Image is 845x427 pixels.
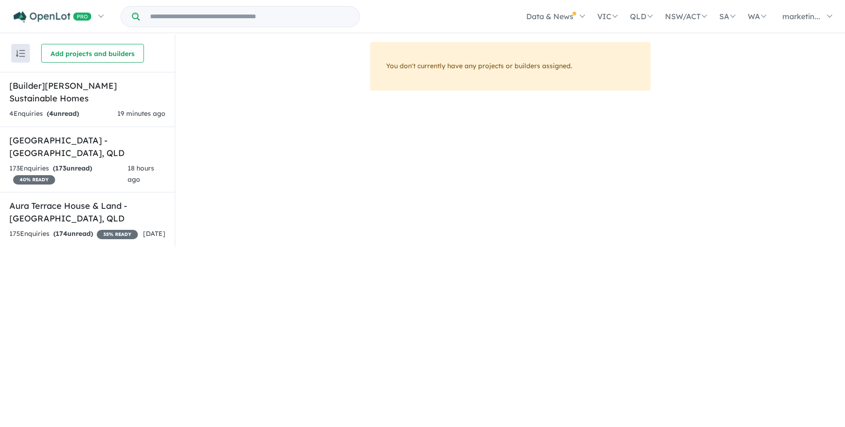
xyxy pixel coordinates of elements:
div: 4 Enquir ies [9,108,79,120]
input: Try estate name, suburb, builder or developer [142,7,358,27]
div: 175 Enquir ies [9,228,138,240]
button: Add projects and builders [41,44,144,63]
span: 4 [49,109,53,118]
span: [DATE] [143,229,165,238]
strong: ( unread) [47,109,79,118]
span: 173 [55,164,66,172]
span: 35 % READY [97,230,138,239]
span: marketin... [782,12,820,21]
h5: [GEOGRAPHIC_DATA] - [GEOGRAPHIC_DATA] , QLD [9,134,165,159]
img: Openlot PRO Logo White [14,11,92,23]
img: sort.svg [16,50,25,57]
h5: Aura Terrace House & Land - [GEOGRAPHIC_DATA] , QLD [9,199,165,225]
h5: [Builder] [PERSON_NAME] Sustainable Homes [9,79,165,105]
strong: ( unread) [53,229,93,238]
div: You don't currently have any projects or builders assigned. [370,42,651,91]
span: 174 [56,229,67,238]
strong: ( unread) [53,164,92,172]
span: 18 hours ago [128,164,154,184]
span: 19 minutes ago [117,109,165,118]
div: 173 Enquir ies [9,163,128,185]
span: 40 % READY [13,175,55,185]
